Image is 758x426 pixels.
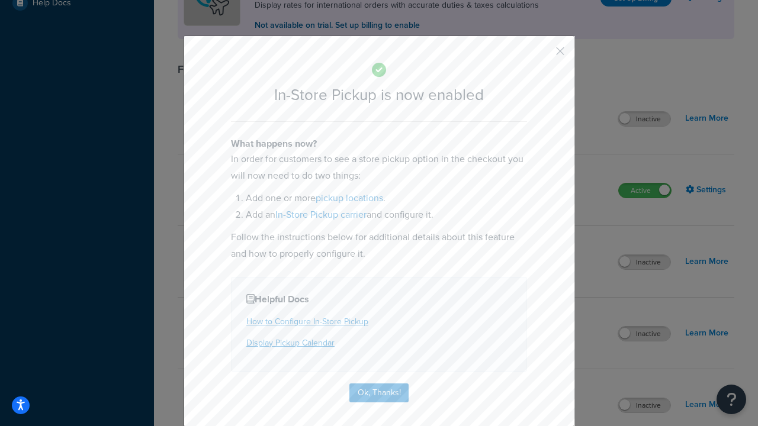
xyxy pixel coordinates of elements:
[246,315,368,328] a: How to Configure In-Store Pickup
[231,151,527,184] p: In order for customers to see a store pickup option in the checkout you will now need to do two t...
[246,190,527,206] li: Add one or more .
[246,292,512,306] h4: Helpful Docs
[316,191,383,205] a: pickup locations
[246,206,527,223] li: Add an and configure it.
[231,86,527,104] h2: In-Store Pickup is now enabled
[275,208,367,221] a: In-Store Pickup carrier
[231,137,527,151] h4: What happens now?
[349,383,409,402] button: Ok, Thanks!
[231,229,527,262] p: Follow the instructions below for additional details about this feature and how to properly confi...
[246,337,335,349] a: Display Pickup Calendar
